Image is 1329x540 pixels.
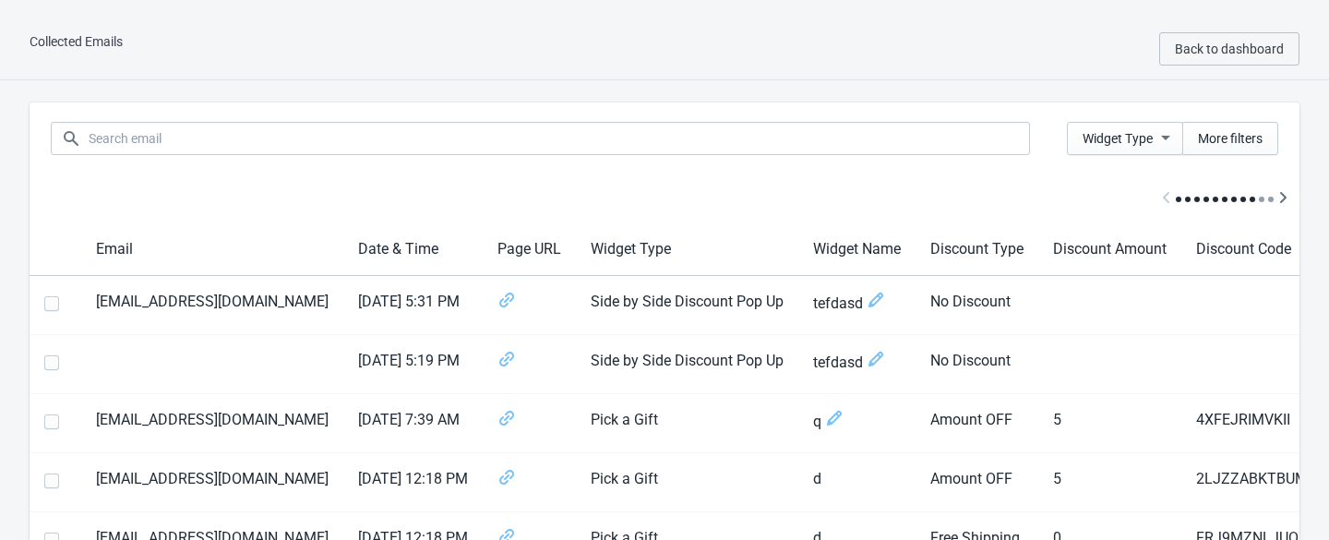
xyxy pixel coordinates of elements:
[343,335,483,394] td: [DATE] 5:19 PM
[576,335,798,394] td: Side by Side Discount Pop Up
[483,223,576,276] th: Page URL
[81,223,343,276] th: Email
[1159,32,1299,66] button: Back to dashboard
[813,409,901,434] span: q
[81,394,343,453] td: [EMAIL_ADDRESS][DOMAIN_NAME]
[916,394,1038,453] td: Amount OFF
[1182,122,1278,155] button: More filters
[576,394,798,453] td: Pick a Gift
[576,276,798,335] td: Side by Side Discount Pop Up
[343,453,483,512] td: [DATE] 12:18 PM
[916,276,1038,335] td: No Discount
[1038,453,1181,512] td: 5
[88,122,1030,155] input: Search email
[343,276,483,335] td: [DATE] 5:31 PM
[1038,223,1181,276] th: Discount Amount
[798,453,916,512] td: d
[1251,466,1311,522] iframe: chat widget
[1083,131,1153,146] span: Widget Type
[1175,42,1284,56] span: Back to dashboard
[81,453,343,512] td: [EMAIL_ADDRESS][DOMAIN_NAME]
[81,276,343,335] td: [EMAIL_ADDRESS][DOMAIN_NAME]
[813,291,901,316] span: tefdasd
[576,223,798,276] th: Widget Type
[1198,131,1263,146] span: More filters
[576,453,798,512] td: Pick a Gift
[343,223,483,276] th: Date & Time
[916,223,1038,276] th: Discount Type
[1181,223,1328,276] th: Discount Code
[1181,453,1328,512] td: 2LJZZABKTBUM
[813,350,901,375] span: tefdasd
[916,335,1038,394] td: No Discount
[798,223,916,276] th: Widget Name
[343,394,483,453] td: [DATE] 7:39 AM
[1067,122,1183,155] button: Widget Type
[1266,182,1299,216] button: Scroll table right one column
[916,453,1038,512] td: Amount OFF
[978,239,1311,457] iframe: chat widget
